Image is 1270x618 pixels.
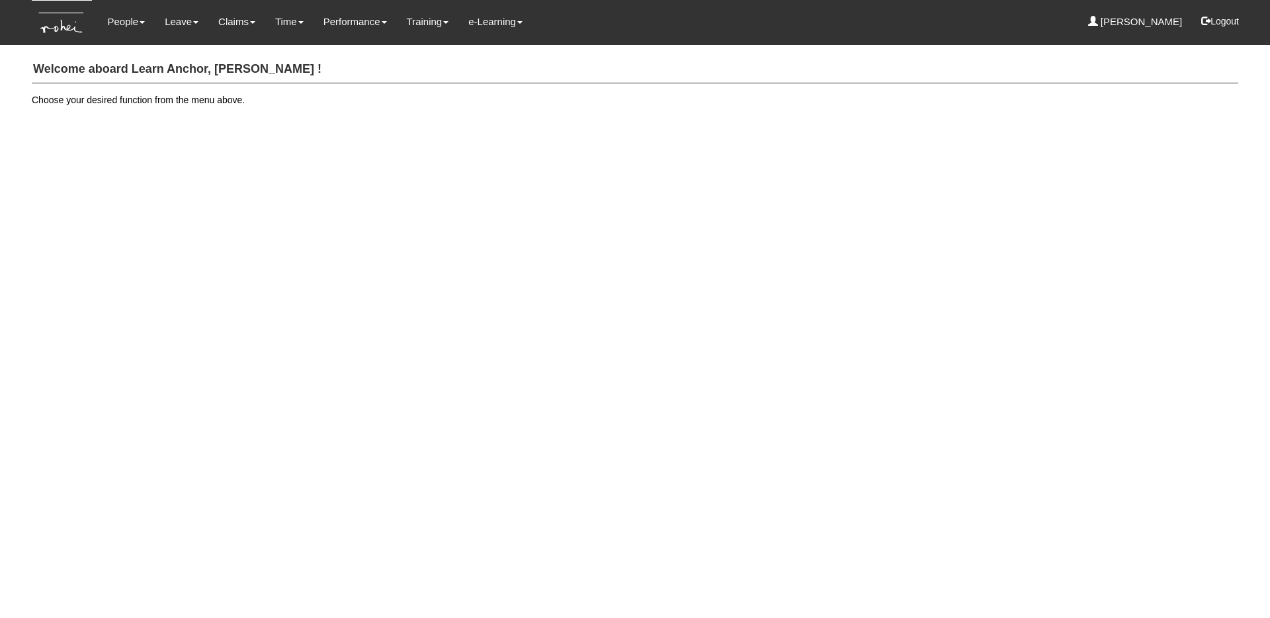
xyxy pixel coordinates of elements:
[218,7,255,37] a: Claims
[1192,5,1248,37] button: Logout
[1088,7,1183,37] a: [PERSON_NAME]
[32,56,1238,83] h4: Welcome aboard Learn Anchor, [PERSON_NAME] !
[468,7,523,37] a: e-Learning
[323,7,387,37] a: Performance
[275,7,304,37] a: Time
[165,7,198,37] a: Leave
[1214,565,1257,605] iframe: chat widget
[32,1,92,45] img: KTs7HI1dOZG7tu7pUkOpGGQAiEQAiEQAj0IhBB1wtXDg6BEAiBEAiBEAiB4RGIoBtemSRFIRACIRACIRACIdCLQARdL1w5OAR...
[407,7,449,37] a: Training
[107,7,145,37] a: People
[32,93,1238,107] p: Choose your desired function from the menu above.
